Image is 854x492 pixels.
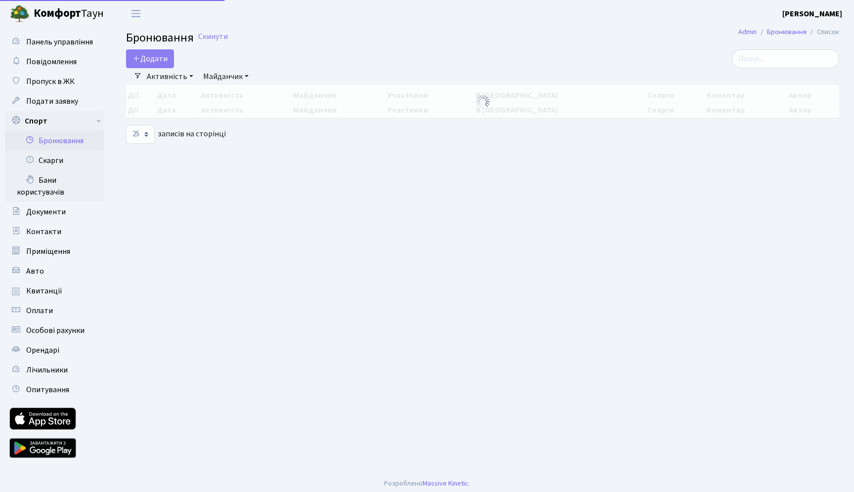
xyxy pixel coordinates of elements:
a: Контакти [5,222,104,242]
span: Оплати [26,305,53,316]
a: Активність [143,68,197,85]
b: Комфорт [34,5,81,21]
a: Massive Kinetic [423,478,469,489]
span: Авто [26,266,44,277]
label: записів на сторінці [126,125,226,144]
a: Скинути [198,32,228,41]
a: Опитування [5,380,104,400]
img: Обробка... [475,94,491,110]
span: Пропуск в ЖК [26,76,75,87]
a: Оплати [5,301,104,321]
a: Лічильники [5,360,104,380]
a: Бронювання [767,27,807,37]
span: Повідомлення [26,56,77,67]
a: Документи [5,202,104,222]
select: записів на сторінці [126,125,155,144]
input: Пошук... [732,49,839,68]
span: Особові рахунки [26,325,85,336]
a: Авто [5,261,104,281]
a: Бани користувачів [5,170,104,202]
a: Пропуск в ЖК [5,72,104,91]
span: Квитанції [26,286,62,296]
img: logo.png [10,4,30,24]
b: [PERSON_NAME] [782,8,842,19]
span: Приміщення [26,246,70,257]
a: Майданчик [199,68,253,85]
span: Лічильники [26,365,68,375]
nav: breadcrumb [724,22,854,42]
a: Квитанції [5,281,104,301]
a: Особові рахунки [5,321,104,340]
button: Переключити навігацію [124,5,148,22]
a: Скарги [5,151,104,170]
a: Подати заявку [5,91,104,111]
span: Панель управління [26,37,93,47]
span: Опитування [26,384,69,395]
a: Повідомлення [5,52,104,72]
button: Додати [126,49,174,68]
span: Бронювання [126,29,194,46]
a: [PERSON_NAME] [782,8,842,20]
a: Admin [738,27,757,37]
span: Таун [34,5,104,22]
a: Бронювання [5,131,104,151]
a: Приміщення [5,242,104,261]
a: Спорт [5,111,104,131]
li: Список [807,27,839,38]
span: Орендарі [26,345,59,356]
a: Панель управління [5,32,104,52]
span: Подати заявку [26,96,78,107]
span: Документи [26,206,66,217]
a: Орендарі [5,340,104,360]
span: Контакти [26,226,61,237]
div: Розроблено . [384,478,470,489]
